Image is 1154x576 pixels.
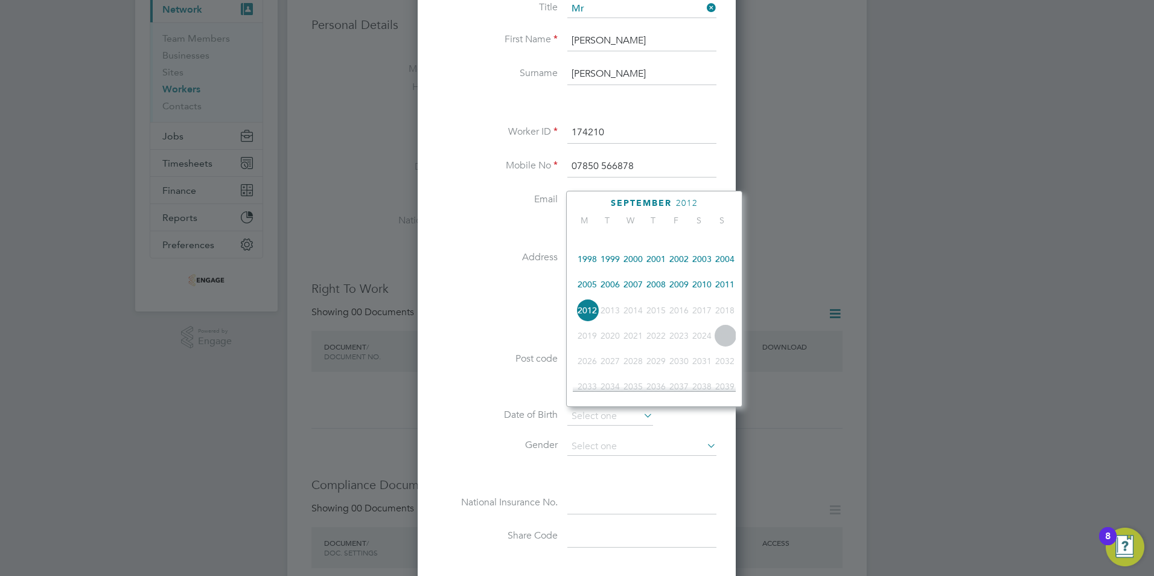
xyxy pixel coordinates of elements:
span: 2016 [668,299,690,322]
span: 2006 [599,273,622,296]
span: T [642,215,665,226]
span: 2012 [676,198,698,208]
span: 2015 [645,299,668,322]
span: S [710,215,733,226]
span: 2017 [690,299,713,322]
span: 2037 [668,375,690,398]
input: Select one [567,408,653,426]
span: 2007 [622,273,645,296]
span: 2002 [668,248,690,270]
span: 2003 [690,248,713,270]
span: 1999 [599,248,622,270]
button: Open Resource Center, 8 new notifications [1106,528,1144,566]
span: 2022 [645,324,668,347]
span: 2026 [576,350,599,373]
label: Date of Birth [437,409,558,421]
label: Address [437,251,558,264]
label: Title [437,1,558,14]
span: 2028 [622,350,645,373]
label: Surname [437,67,558,80]
span: 2010 [690,273,713,296]
span: 2033 [576,375,599,398]
span: 2014 [622,299,645,322]
label: Mobile No [437,159,558,172]
span: 2035 [622,375,645,398]
span: 2004 [713,248,736,270]
span: 2024 [690,324,713,347]
span: S [687,215,710,226]
span: 2021 [622,324,645,347]
span: 2023 [668,324,690,347]
label: First Name [437,33,558,46]
label: Worker ID [437,126,558,138]
span: 2000 [622,248,645,270]
span: September [611,198,672,208]
span: 2008 [645,273,668,296]
span: 2009 [668,273,690,296]
span: 2032 [713,350,736,373]
label: Share Code [437,530,558,542]
label: Gender [437,439,558,452]
span: F [665,215,687,226]
div: 8 [1105,536,1111,552]
input: Select one [567,438,716,456]
span: 2005 [576,273,599,296]
span: 2011 [713,273,736,296]
span: 2013 [599,299,622,322]
label: Email [437,193,558,206]
span: 2029 [645,350,668,373]
span: 2020 [599,324,622,347]
span: 2031 [690,350,713,373]
span: 2001 [645,248,668,270]
span: 2034 [599,375,622,398]
label: Post code [437,353,558,365]
span: M [573,215,596,226]
span: 2027 [599,350,622,373]
span: W [619,215,642,226]
span: 2036 [645,375,668,398]
span: 2030 [668,350,690,373]
span: 2025 [713,324,736,347]
span: 2019 [576,324,599,347]
span: 1998 [576,248,599,270]
span: 2039 [713,375,736,398]
label: National Insurance No. [437,496,558,509]
span: 2012 [576,299,599,322]
span: 2018 [713,299,736,322]
span: 2038 [690,375,713,398]
span: T [596,215,619,226]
